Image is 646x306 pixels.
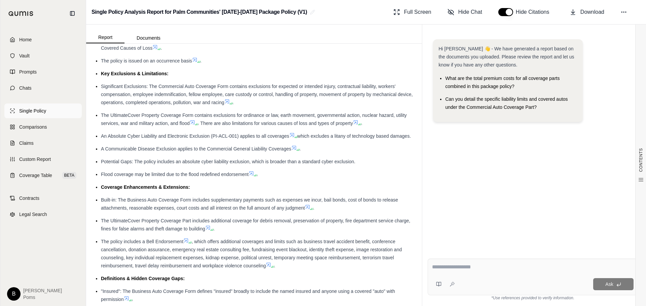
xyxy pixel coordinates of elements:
[19,85,32,91] span: Chats
[101,133,289,139] span: An Absolute Cyber Liability and Electronic Exclusion (PI-ACL-001) applies to all coverages
[605,281,613,287] span: Ask
[445,96,568,110] span: Can you detail the specific liability limits and covered autos under the Commercial Auto Coverage...
[4,32,82,47] a: Home
[101,113,407,126] span: The UltimateCover Property Coverage Form contains exclusions for ordinance or law, earth movement...
[4,152,82,167] a: Custom Report
[8,11,34,16] img: Qumis Logo
[101,289,395,302] span: "Insured": The Business Auto Coverage Form defines "insured" broadly to include the named insured...
[4,103,82,118] a: Single Policy
[86,32,124,43] button: Report
[213,226,215,231] span: .
[4,120,82,134] a: Comparisons
[445,5,485,19] button: Hide Chat
[101,84,413,105] span: Significant Exclusions: The Commercial Auto Coverage Form contains exclusions for expected or int...
[4,136,82,150] a: Claims
[19,211,47,218] span: Legal Search
[274,263,275,268] span: .
[19,69,37,75] span: Prompts
[19,140,34,146] span: Claims
[92,6,307,18] h2: Single Policy Analysis Report for Palm Communities' [DATE]-[DATE] Package Policy (V1)
[297,133,411,139] span: which excludes a litany of technology based damages.
[19,36,32,43] span: Home
[198,121,353,126] span: . There are also limitations for various causes of loss and types of property
[361,121,362,126] span: .
[101,172,249,177] span: Flood coverage may be limited due to the flood redefined endorsement
[19,124,47,130] span: Comparisons
[445,76,560,89] span: What are the total premium costs for all coverage parts combined in this package policy?
[593,278,634,290] button: Ask
[19,156,51,163] span: Custom Report
[101,197,398,211] span: Built-in: The Business Auto Coverage Form includes supplementary payments such as expenses we inc...
[580,8,604,16] span: Download
[4,168,82,183] a: Coverage TableBETA
[638,148,644,172] span: CONTENTS
[7,287,21,301] div: B
[23,287,62,294] span: [PERSON_NAME]
[101,218,410,231] span: The UltimateCover Property Coverage Part includes additional coverage for debris removal, preserv...
[101,146,291,151] span: A Communicable Disease Exclusion applies to the Commercial General Liability Coverages
[458,8,482,16] span: Hide Chat
[67,8,78,19] button: Collapse sidebar
[4,191,82,206] a: Contracts
[101,159,355,164] span: Potential Gaps: The policy includes an absolute cyber liability exclusion, which is broader than ...
[101,37,400,51] span: The UltimateCover Property Coverage Part includes coverage for direct physical loss to covered pr...
[257,172,258,177] span: .
[101,184,190,190] span: Coverage Enhancements & Extensions:
[232,100,234,105] span: .
[299,146,301,151] span: .
[438,46,574,68] span: Hi [PERSON_NAME] 👋 - We have generated a report based on the documents you uploaded. Please revie...
[516,8,553,16] span: Hide Citations
[101,239,183,244] span: The policy includes a Bell Endorsement
[391,5,434,19] button: Full Screen
[4,207,82,222] a: Legal Search
[23,294,62,301] span: Poms
[4,64,82,79] a: Prompts
[404,8,431,16] span: Full Screen
[62,172,76,179] span: BETA
[200,58,202,63] span: .
[160,45,162,51] span: .
[19,172,52,179] span: Coverage Table
[19,107,46,114] span: Single Policy
[101,276,185,281] span: Definitions & Hidden Coverage Gaps:
[101,71,169,76] span: Key Exclusions & Limitations:
[19,195,39,202] span: Contracts
[4,81,82,95] a: Chats
[101,239,402,268] span: , which offers additional coverages and limits such as business travel accident benefit, conferen...
[567,5,607,19] button: Download
[19,52,30,59] span: Vault
[124,33,173,43] button: Documents
[132,297,133,302] span: .
[313,205,314,211] span: .
[4,48,82,63] a: Vault
[101,58,192,63] span: The policy is issued on an occurrence basis
[428,295,638,301] div: *Use references provided to verify information.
